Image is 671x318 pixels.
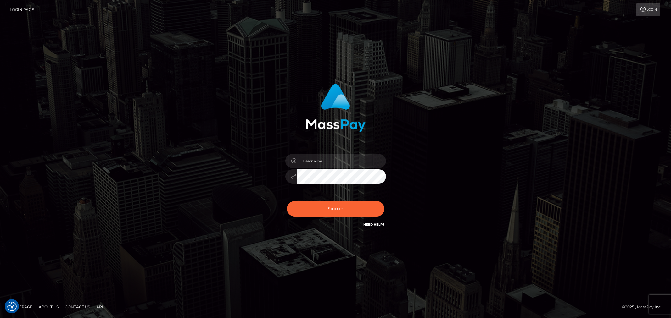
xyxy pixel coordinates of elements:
a: Contact Us [62,302,92,312]
a: Homepage [7,302,35,312]
a: Need Help? [363,222,384,227]
button: Sign in [287,201,384,217]
img: Revisit consent button [7,302,17,311]
div: © 2025 , MassPay Inc. [622,304,666,310]
a: API [94,302,106,312]
a: Login [636,3,660,16]
input: Username... [297,154,386,168]
a: Login Page [10,3,34,16]
img: MassPay Login [306,84,366,132]
a: About Us [36,302,61,312]
button: Consent Preferences [7,302,17,311]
